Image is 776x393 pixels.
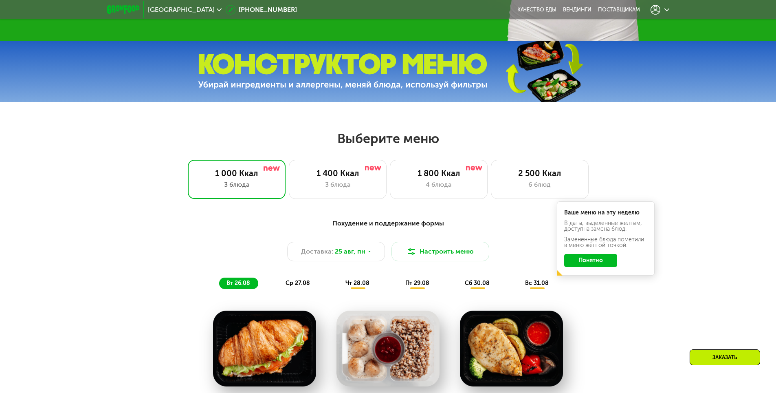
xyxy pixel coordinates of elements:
[226,5,297,15] a: [PHONE_NUMBER]
[405,280,429,287] span: пт 29.08
[598,7,640,13] div: поставщикам
[297,180,378,190] div: 3 блюда
[398,168,479,178] div: 1 800 Ккал
[564,210,647,216] div: Ваше меню на эту неделю
[690,349,760,365] div: Заказать
[345,280,369,287] span: чт 28.08
[391,242,489,261] button: Настроить меню
[564,237,647,248] div: Заменённые блюда пометили в меню жёлтой точкой.
[196,180,277,190] div: 3 блюда
[301,247,333,256] span: Доставка:
[226,280,250,287] span: вт 26.08
[563,7,591,13] a: Вендинги
[525,280,549,287] span: вс 31.08
[148,7,215,13] span: [GEOGRAPHIC_DATA]
[196,168,277,178] div: 1 000 Ккал
[147,219,629,229] div: Похудение и поддержание формы
[499,180,580,190] div: 6 блюд
[297,168,378,178] div: 1 400 Ккал
[398,180,479,190] div: 4 блюда
[564,254,617,267] button: Понятно
[26,130,750,147] h2: Выберите меню
[564,221,647,232] div: В даты, выделенные желтым, доступна замена блюд.
[517,7,556,13] a: Качество еды
[499,168,580,178] div: 2 500 Ккал
[335,247,365,256] span: 25 авг, пн
[465,280,490,287] span: сб 30.08
[286,280,310,287] span: ср 27.08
